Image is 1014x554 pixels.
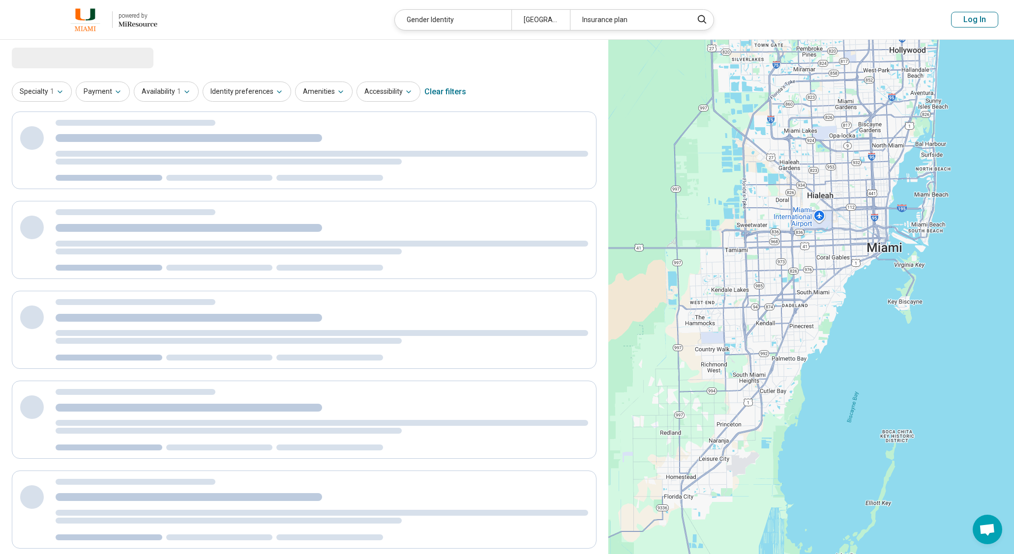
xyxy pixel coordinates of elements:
[973,515,1002,544] div: Open chat
[570,10,686,30] div: Insurance plan
[357,82,420,102] button: Accessibility
[50,86,54,97] span: 1
[16,8,157,31] a: University of Miamipowered by
[177,86,181,97] span: 1
[395,10,511,30] div: Gender Identity
[12,82,72,102] button: Specialty1
[64,8,106,31] img: University of Miami
[134,82,199,102] button: Availability1
[12,48,94,67] span: Loading...
[203,82,291,102] button: Identity preferences
[951,12,998,28] button: Log In
[76,82,130,102] button: Payment
[424,80,466,104] div: Clear filters
[119,11,157,20] div: powered by
[295,82,353,102] button: Amenities
[511,10,570,30] div: [GEOGRAPHIC_DATA]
